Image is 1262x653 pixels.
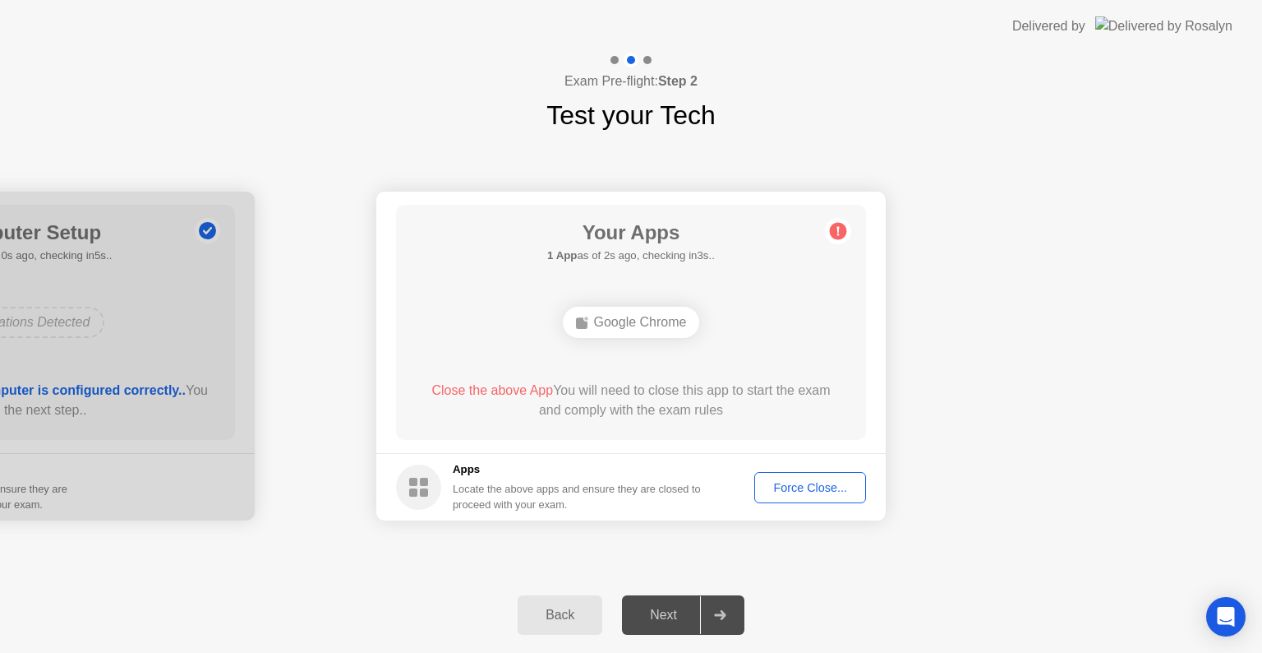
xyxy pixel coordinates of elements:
div: Open Intercom Messenger [1206,597,1246,637]
img: Delivered by Rosalyn [1095,16,1232,35]
button: Next [622,595,744,635]
div: Force Close... [760,481,860,494]
h4: Exam Pre-flight: [564,72,698,91]
b: 1 App [547,249,577,262]
h1: Test your Tech [546,95,716,135]
span: Close the above App [431,383,553,397]
h5: Apps [453,461,702,478]
div: Google Chrome [563,307,700,338]
b: Step 2 [658,74,698,88]
div: Next [627,608,700,623]
h1: Your Apps [547,218,715,248]
div: You will need to close this app to start the exam and comply with the exam rules [420,381,843,420]
button: Back [518,595,602,635]
h5: as of 2s ago, checking in3s.. [547,248,715,264]
button: Force Close... [754,472,866,503]
div: Locate the above apps and ensure they are closed to proceed with your exam. [453,481,702,512]
div: Delivered by [1012,16,1085,36]
div: Back [523,608,597,623]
